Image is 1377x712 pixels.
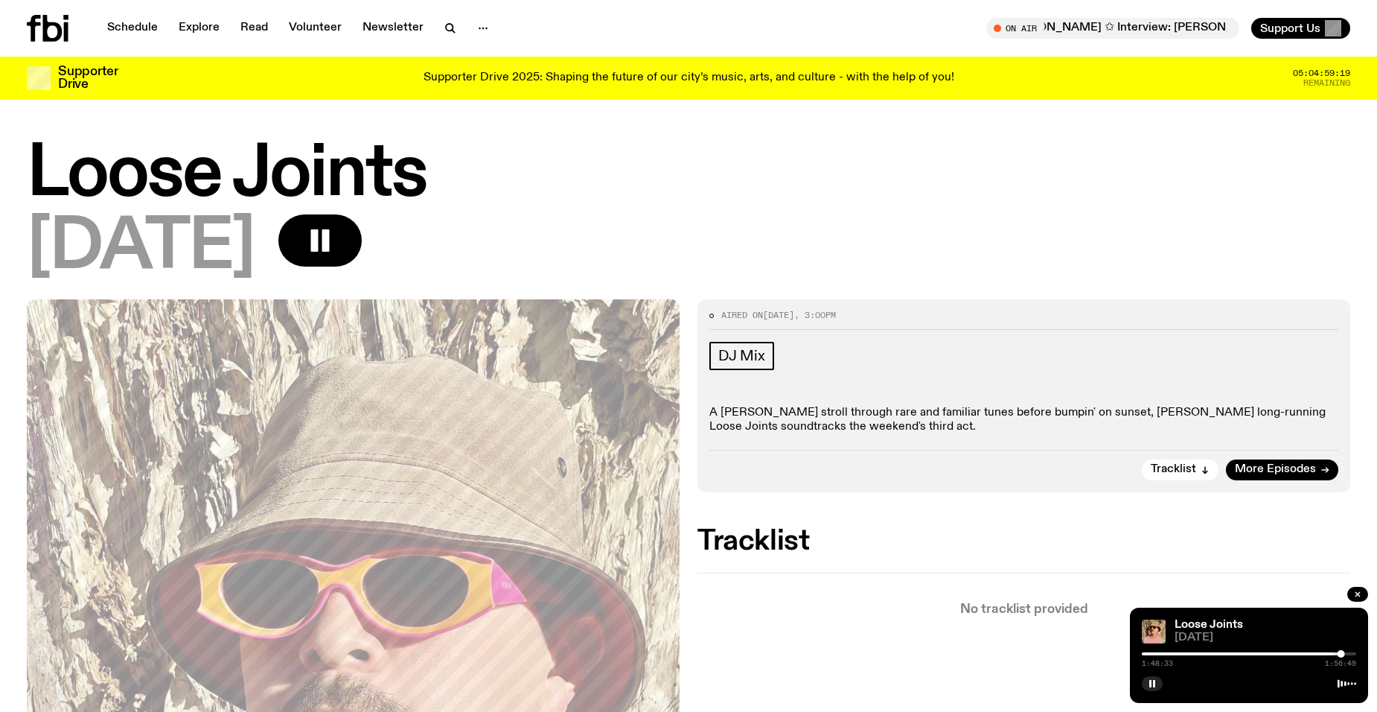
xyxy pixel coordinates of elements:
a: Newsletter [354,18,432,39]
span: 1:48:33 [1142,660,1173,667]
button: Support Us [1251,18,1350,39]
a: Volunteer [280,18,351,39]
a: More Episodes [1226,460,1338,480]
span: Aired on [721,309,763,321]
a: Read [231,18,277,39]
h1: Loose Joints [27,142,1350,209]
span: , 3:00pm [794,309,836,321]
a: DJ Mix [709,342,774,370]
span: [DATE] [27,214,255,282]
button: Tracklist [1142,460,1218,480]
span: [DATE] [763,309,794,321]
span: 05:04:59:19 [1293,69,1350,77]
span: Remaining [1303,79,1350,87]
a: Schedule [98,18,167,39]
span: 1:56:49 [1325,660,1356,667]
span: [DATE] [1175,632,1356,643]
img: Tyson stands in front of a paperbark tree wearing orange sunglasses, a suede bucket hat and a pin... [1142,620,1166,643]
a: Loose Joints [1175,619,1243,631]
span: DJ Mix [718,348,765,364]
p: Supporter Drive 2025: Shaping the future of our city’s music, arts, and culture - with the help o... [424,71,954,85]
p: No tracklist provided [697,603,1350,616]
p: A [PERSON_NAME] stroll through rare and familiar tunes before bumpin' on sunset, [PERSON_NAME] lo... [709,406,1338,434]
h2: Tracklist [697,528,1350,555]
span: Tracklist [1151,464,1196,475]
h3: Supporter Drive [58,66,118,91]
span: Support Us [1260,22,1320,35]
a: Explore [170,18,229,39]
button: On AirArvos with [PERSON_NAME] ✩ Interview: [PERSON_NAME] [986,18,1239,39]
span: More Episodes [1235,464,1316,475]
